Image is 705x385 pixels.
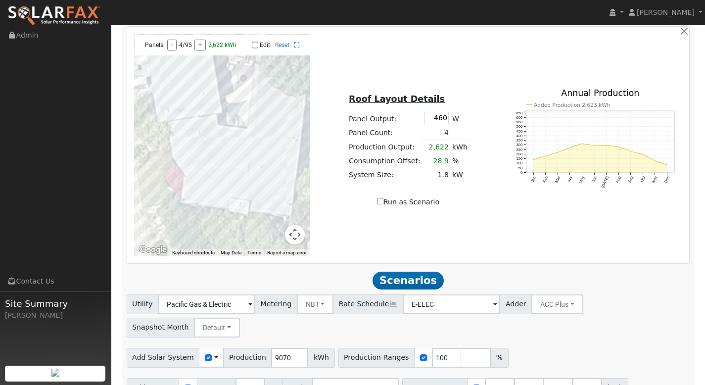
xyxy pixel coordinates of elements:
span: Rate Schedule [333,294,403,314]
text: Jan [530,175,537,183]
td: 28.9 [422,154,450,168]
input: Select a Utility [158,294,255,314]
span: Utility [127,294,159,314]
span: [PERSON_NAME] [637,8,695,16]
text: 600 [516,115,523,120]
input: Select a Rate Schedule [403,294,500,314]
text: 650 [516,110,523,115]
text: 50 [518,165,522,170]
circle: onclick="" [642,153,644,155]
text: Nov [652,175,658,184]
text: Feb [542,175,549,184]
td: 4 [422,126,450,140]
text: 400 [516,134,523,138]
button: - [167,40,177,50]
circle: onclick="" [666,164,668,165]
td: System Size: [347,168,423,182]
text: Sep [627,175,634,184]
u: Roof Layout Details [349,94,445,104]
text: Annual Production [561,88,639,98]
text: Jun [591,175,598,183]
label: Run as Scenario [377,197,439,207]
text: 300 [516,143,523,147]
td: Panel Count: [347,126,423,140]
circle: onclick="" [618,146,619,147]
div: [PERSON_NAME] [5,310,106,321]
circle: onclick="" [606,144,607,146]
img: Google [137,243,169,256]
circle: onclick="" [545,155,546,157]
text: Added Production 2,623 kWh [534,101,611,108]
a: Full Screen [294,42,300,48]
td: 2,622 [422,140,450,154]
button: Map Data [221,249,241,256]
span: Panels: [145,42,165,48]
span: % [490,348,508,368]
span: Site Summary [5,297,106,310]
span: Production Ranges [338,348,415,368]
circle: onclick="" [594,144,595,146]
circle: onclick="" [630,150,631,152]
a: Report a map error [267,250,307,255]
text: Dec [663,175,670,184]
span: 2,622 kWh [208,42,236,48]
text: 150 [516,156,523,161]
td: Production Output: [347,140,423,154]
text: [DATE] [601,175,610,188]
circle: onclick="" [569,146,570,148]
td: W [450,110,469,126]
td: kW [450,168,469,182]
span: Scenarios [373,272,443,289]
text: 0 [520,170,523,175]
circle: onclick="" [655,160,656,161]
button: Keyboard shortcuts [172,249,215,256]
text: 450 [516,129,523,133]
td: 1.8 [422,168,450,182]
td: Panel Output: [347,110,423,126]
button: + [194,40,206,50]
button: NBT [297,294,334,314]
text: 200 [516,152,523,156]
span: kWh [308,348,334,368]
text: Mar [554,175,561,183]
span: 4/95 [179,42,192,48]
span: Add Solar System [127,348,200,368]
text: May [578,175,585,184]
circle: onclick="" [581,143,583,144]
text: 250 [516,147,523,151]
a: Terms [247,250,261,255]
button: Default [194,318,240,337]
span: Metering [255,294,297,314]
a: Reset [275,42,289,48]
text: 100 [516,161,523,165]
td: Consumption Offset: [347,154,423,168]
span: Snapshot Month [127,318,195,337]
text: 500 [516,124,523,129]
input: Run as Scenario [377,198,383,204]
circle: onclick="" [557,151,559,153]
button: ACC Plus [531,294,583,314]
text: Apr [566,175,573,183]
label: Edit [260,42,270,48]
text: 350 [516,138,523,143]
text: 550 [516,120,523,124]
button: Map camera controls [285,225,305,244]
span: Production [223,348,272,368]
td: kWh [450,140,469,154]
span: Adder [500,294,532,314]
a: Open this area in Google Maps (opens a new window) [137,243,169,256]
text: Oct [640,175,647,183]
img: retrieve [51,369,59,377]
text: Aug [615,175,622,184]
img: SolarFax [7,5,100,26]
td: % [450,154,469,168]
circle: onclick="" [533,159,534,160]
